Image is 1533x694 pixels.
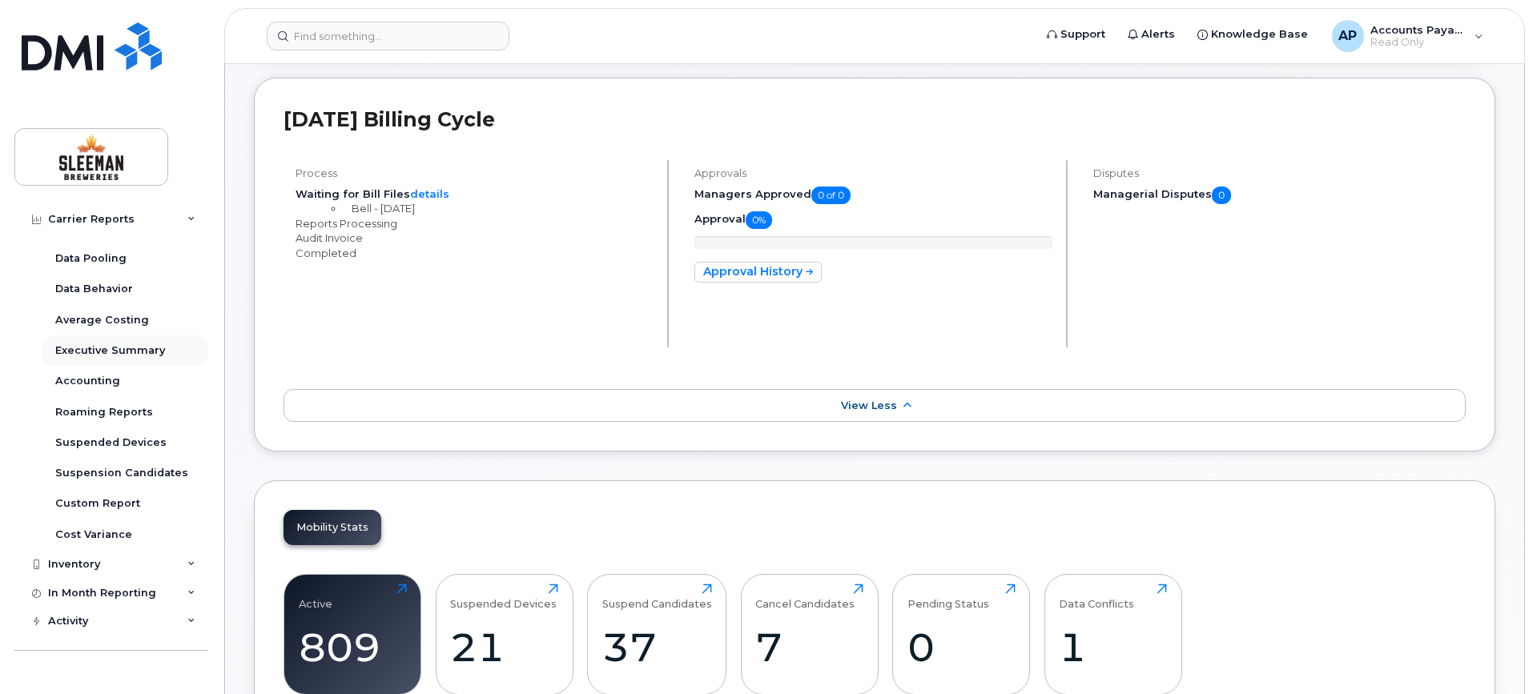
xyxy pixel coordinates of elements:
a: Data Conflicts1 [1059,584,1167,686]
h5: Approval [694,211,1052,229]
a: Knowledge Base [1186,18,1319,50]
div: Pending Status [907,584,989,610]
span: View Less [841,399,897,411]
span: 0% [746,211,772,229]
h2: [DATE] Billing Cycle [284,107,1466,131]
span: Read Only [1370,36,1467,49]
span: Alerts [1141,26,1175,42]
div: Accounts Payable [1321,20,1495,52]
div: Data Conflicts [1059,584,1134,610]
a: Support [1036,18,1117,50]
input: Find something... [267,22,509,50]
a: details [410,187,449,200]
li: Completed [296,246,654,261]
a: Active809 [299,584,407,686]
h5: Managers Approved [694,187,1052,204]
a: Alerts [1117,18,1186,50]
h4: Process [296,167,654,179]
div: 1 [1059,624,1167,671]
li: Waiting for Bill Files [296,187,654,202]
a: Suspended Devices21 [450,584,558,686]
div: Suspended Devices [450,584,557,610]
div: 21 [450,624,558,671]
span: Knowledge Base [1211,26,1308,42]
div: 7 [755,624,863,671]
h4: Disputes [1093,167,1466,179]
li: Audit Invoice [296,231,654,246]
span: 0 of 0 [811,187,851,204]
li: Reports Processing [296,216,654,231]
h5: Managerial Disputes [1093,187,1466,204]
li: Bell - [DATE] [344,201,654,216]
span: 0 [1212,187,1231,204]
h4: Approvals [694,167,1052,179]
div: Cancel Candidates [755,584,855,610]
a: Pending Status0 [907,584,1016,686]
div: Active [299,584,332,610]
span: Support [1060,26,1105,42]
div: 809 [299,624,407,671]
div: 0 [907,624,1016,671]
a: Suspend Candidates37 [602,584,712,686]
div: Suspend Candidates [602,584,712,610]
a: Cancel Candidates7 [755,584,863,686]
div: 37 [602,624,712,671]
span: AP [1338,26,1357,46]
span: Accounts Payable [1370,23,1467,36]
a: Approval History [694,262,822,283]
